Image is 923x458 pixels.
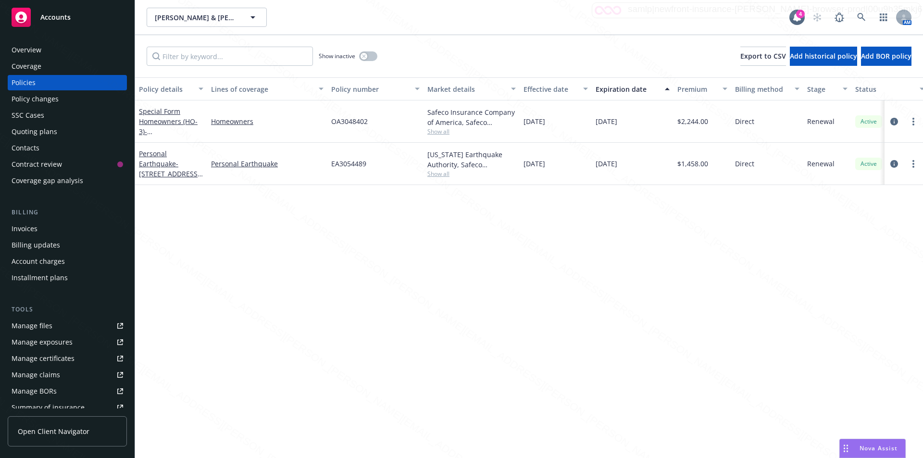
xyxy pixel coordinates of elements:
[8,140,127,156] a: Contacts
[427,149,516,170] div: [US_STATE] Earthquake Authority, Safeco Insurance (Liberty Mutual)
[735,116,754,126] span: Direct
[524,116,545,126] span: [DATE]
[12,91,59,107] div: Policy changes
[861,51,911,61] span: Add BOR policy
[908,116,919,127] a: more
[211,84,313,94] div: Lines of coverage
[12,140,39,156] div: Contacts
[12,124,57,139] div: Quoting plans
[12,173,83,188] div: Coverage gap analysis
[427,170,516,178] span: Show all
[859,117,878,126] span: Active
[8,91,127,107] a: Policy changes
[8,173,127,188] a: Coverage gap analysis
[12,270,68,285] div: Installment plans
[596,159,617,169] span: [DATE]
[12,75,36,90] div: Policies
[12,221,37,236] div: Invoices
[211,116,324,126] a: Homeowners
[327,77,424,100] button: Policy number
[524,84,577,94] div: Effective date
[592,77,674,100] button: Expiration date
[12,237,60,253] div: Billing updates
[18,426,89,436] span: Open Client Navigator
[8,221,127,236] a: Invoices
[12,108,44,123] div: SSC Cases
[677,84,717,94] div: Premium
[8,351,127,366] a: Manage certificates
[139,107,200,166] a: Special Form Homeowners (HO-3)
[40,13,71,21] span: Accounts
[8,157,127,172] a: Contract review
[12,384,57,399] div: Manage BORs
[207,77,327,100] button: Lines of coverage
[8,334,127,350] a: Manage exposures
[8,124,127,139] a: Quoting plans
[139,149,200,198] a: Personal Earthquake
[796,10,805,18] div: 4
[427,127,516,136] span: Show all
[139,84,193,94] div: Policy details
[12,42,41,58] div: Overview
[520,77,592,100] button: Effective date
[677,116,708,126] span: $2,244.00
[860,444,898,452] span: Nova Assist
[8,367,127,383] a: Manage claims
[211,159,324,169] a: Personal Earthquake
[731,77,803,100] button: Billing method
[8,75,127,90] a: Policies
[8,108,127,123] a: SSC Cases
[874,8,893,27] a: Switch app
[8,254,127,269] a: Account charges
[8,42,127,58] a: Overview
[852,8,871,27] a: Search
[803,77,851,100] button: Stage
[8,305,127,314] div: Tools
[147,47,313,66] input: Filter by keyword...
[790,51,857,61] span: Add historical policy
[12,59,41,74] div: Coverage
[790,47,857,66] button: Add historical policy
[855,84,914,94] div: Status
[135,77,207,100] button: Policy details
[840,439,852,458] div: Drag to move
[861,47,911,66] button: Add BOR policy
[8,4,127,31] a: Accounts
[424,77,520,100] button: Market details
[8,400,127,415] a: Summary of insurance
[808,8,827,27] a: Start snowing
[677,159,708,169] span: $1,458.00
[12,367,60,383] div: Manage claims
[735,159,754,169] span: Direct
[596,116,617,126] span: [DATE]
[12,254,65,269] div: Account charges
[427,84,505,94] div: Market details
[8,237,127,253] a: Billing updates
[12,334,73,350] div: Manage exposures
[155,12,238,23] span: [PERSON_NAME] & [PERSON_NAME]
[735,84,789,94] div: Billing method
[8,59,127,74] a: Coverage
[807,159,835,169] span: Renewal
[807,116,835,126] span: Renewal
[147,8,267,27] button: [PERSON_NAME] & [PERSON_NAME]
[319,52,355,60] span: Show inactive
[8,270,127,285] a: Installment plans
[888,158,900,170] a: circleInformation
[12,157,62,172] div: Contract review
[8,384,127,399] a: Manage BORs
[8,208,127,217] div: Billing
[859,160,878,168] span: Active
[8,318,127,334] a: Manage files
[674,77,731,100] button: Premium
[331,84,409,94] div: Policy number
[807,84,837,94] div: Stage
[839,439,906,458] button: Nova Assist
[331,116,368,126] span: OA3048402
[12,318,52,334] div: Manage files
[830,8,849,27] a: Report a Bug
[12,351,75,366] div: Manage certificates
[12,400,85,415] div: Summary of insurance
[888,116,900,127] a: circleInformation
